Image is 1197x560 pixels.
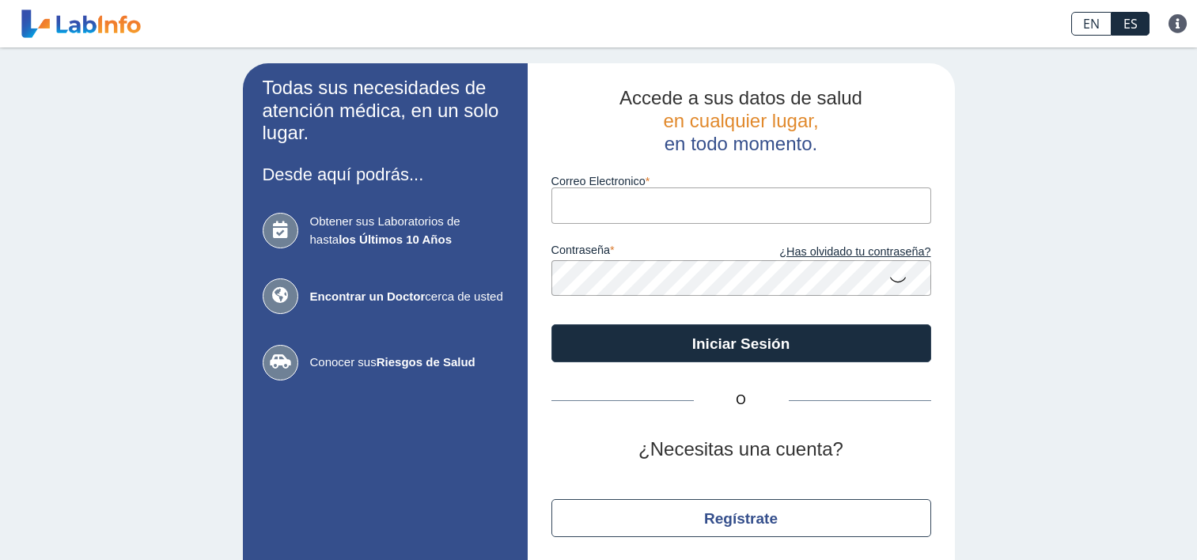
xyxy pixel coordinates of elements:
[310,213,508,248] span: Obtener sus Laboratorios de hasta
[377,355,475,369] b: Riesgos de Salud
[741,244,931,261] a: ¿Has olvidado tu contraseña?
[263,77,508,145] h2: Todas sus necesidades de atención médica, en un solo lugar.
[619,87,862,108] span: Accede a sus datos de salud
[263,165,508,184] h3: Desde aquí podrás...
[310,289,426,303] b: Encontrar un Doctor
[551,175,931,187] label: Correo Electronico
[1071,12,1112,36] a: EN
[551,499,931,537] button: Regístrate
[551,324,931,362] button: Iniciar Sesión
[1112,12,1150,36] a: ES
[310,288,508,306] span: cerca de usted
[310,354,508,372] span: Conocer sus
[694,391,789,410] span: O
[663,110,818,131] span: en cualquier lugar,
[665,133,817,154] span: en todo momento.
[339,233,452,246] b: los Últimos 10 Años
[551,438,931,461] h2: ¿Necesitas una cuenta?
[551,244,741,261] label: contraseña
